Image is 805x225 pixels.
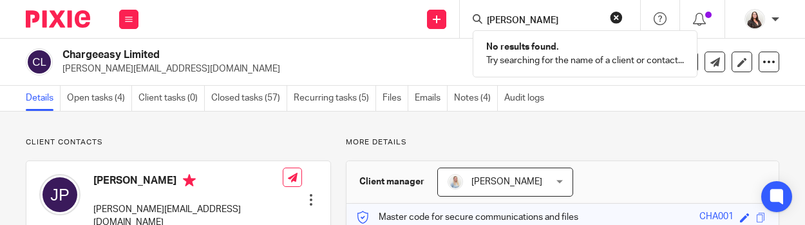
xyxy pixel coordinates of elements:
[26,10,90,28] img: Pixie
[211,86,287,111] a: Closed tasks (57)
[62,63,604,75] p: [PERSON_NAME][EMAIL_ADDRESS][DOMAIN_NAME]
[67,86,132,111] a: Open tasks (4)
[415,86,448,111] a: Emails
[486,15,601,27] input: Search
[448,174,463,190] img: MC_T&CO_Headshots-25.jpg
[26,137,331,148] p: Client contacts
[346,137,779,148] p: More details
[454,86,498,111] a: Notes (4)
[356,211,578,224] p: Master code for secure communications and files
[294,86,376,111] a: Recurring tasks (5)
[39,174,80,215] img: svg%3E
[26,48,53,75] img: svg%3E
[93,174,283,190] h4: [PERSON_NAME]
[138,86,205,111] a: Client tasks (0)
[504,86,551,111] a: Audit logs
[610,11,623,24] button: Clear
[183,174,196,187] i: Primary
[699,210,734,225] div: CHA001
[383,86,408,111] a: Files
[26,86,61,111] a: Details
[471,177,542,186] span: [PERSON_NAME]
[744,9,765,30] img: 2022.jpg
[359,175,424,188] h3: Client manager
[62,48,496,62] h2: Chargeeasy Limited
